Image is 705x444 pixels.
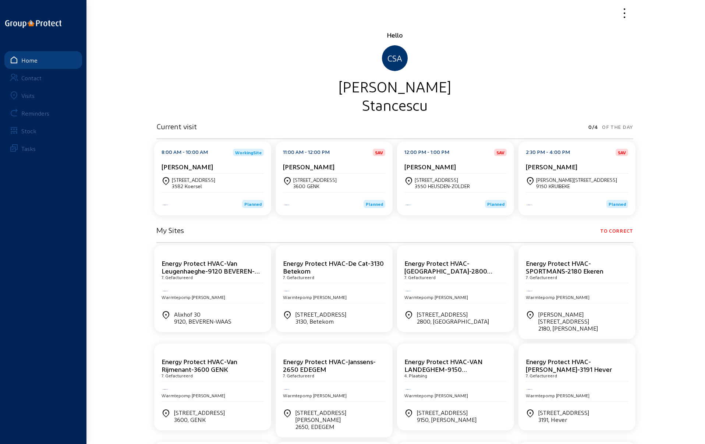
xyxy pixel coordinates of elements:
cam-card-subtitle: 7. Gefactureerd [283,373,314,378]
cam-card-subtitle: 7. Gefactureerd [283,275,314,280]
div: [STREET_ADDRESS] [417,311,489,325]
div: 9150, [PERSON_NAME] [417,416,477,423]
div: 12:00 PM - 1:00 PM [404,149,449,156]
span: SAV [375,150,383,155]
div: 3191, Hever [538,416,589,423]
img: Energy Protect HVAC [162,388,169,390]
div: 3550 HEUSDEN-ZOLDER [415,183,470,189]
div: [STREET_ADDRESS] [415,177,470,183]
cam-card-title: Energy Protect HVAC-VAN LANDEGHEM-9150 [PERSON_NAME] [404,357,482,381]
cam-card-subtitle: 4. Plaatsing [404,373,427,378]
cam-card-title: Energy Protect HVAC-Janssens-2650 EDEGEM [283,357,376,373]
cam-card-title: [PERSON_NAME] [162,163,213,170]
div: [STREET_ADDRESS] [174,409,225,423]
div: 3130, Betekom [295,318,346,325]
img: Energy Protect HVAC [404,388,412,390]
cam-card-title: [PERSON_NAME] [526,163,577,170]
span: WorkingSite [235,150,262,155]
cam-card-title: [PERSON_NAME] [404,163,456,170]
a: Tasks [4,140,82,157]
div: 3600, GENK [174,416,225,423]
a: Reminders [4,104,82,122]
cam-card-title: Energy Protect HVAC-Van Leugenhaeghe-9120 BEVEREN-WAAS [162,259,260,282]
span: SAV [496,150,504,155]
a: Stock [4,122,82,140]
cam-card-title: Energy Protect HVAC-[GEOGRAPHIC_DATA]-2800 [GEOGRAPHIC_DATA] [404,259,492,282]
span: Warmtepomp [PERSON_NAME] [526,393,589,398]
span: Warmtepomp [PERSON_NAME] [404,393,468,398]
img: Energy Protect HVAC [283,290,290,292]
span: Warmtepomp [PERSON_NAME] [162,393,225,398]
a: Visits [4,87,82,104]
cam-card-subtitle: 7. Gefactureerd [162,275,193,280]
span: SAV [618,150,626,155]
div: [PERSON_NAME] [156,77,633,95]
h3: My Sites [156,226,184,235]
div: Stancescu [156,95,633,114]
div: Visits [21,92,35,99]
div: [STREET_ADDRESS][PERSON_NAME] [295,409,385,430]
img: Energy Protect HVAC [404,290,412,292]
span: 0/4 [588,122,598,132]
div: [STREET_ADDRESS] [293,177,337,183]
img: logo-oneline.png [5,20,61,28]
span: Planned [366,201,383,207]
img: Energy Protect HVAC [162,204,169,206]
div: 2180, [PERSON_NAME] [538,325,628,332]
img: Energy Protect HVAC [283,388,290,390]
div: [STREET_ADDRESS] [538,409,589,423]
div: CSA [382,45,408,71]
div: Hello [156,31,633,39]
div: [PERSON_NAME][STREET_ADDRESS] [538,311,628,332]
cam-card-title: Energy Protect HVAC-Van Rijmenant-3600 GENK [162,357,237,373]
div: [STREET_ADDRESS] [295,311,346,325]
div: Contact [21,74,42,81]
span: Warmtepomp [PERSON_NAME] [404,295,468,300]
cam-card-subtitle: 7. Gefactureerd [162,373,193,378]
span: To correct [600,226,633,236]
img: Energy Protect HVAC [404,204,412,206]
div: [STREET_ADDRESS] [417,409,477,423]
img: Energy Protect HVAC [283,204,290,206]
div: 3600 GENK [293,183,337,189]
div: 11:00 AM - 12:00 PM [283,149,330,156]
div: 2:30 PM - 4:00 PM [526,149,570,156]
div: Alixhof 30 [174,311,231,325]
span: Of the day [602,122,633,132]
span: Planned [609,201,626,207]
cam-card-subtitle: 7. Gefactureerd [526,275,557,280]
span: Warmtepomp [PERSON_NAME] [283,393,347,398]
cam-card-title: Energy Protect HVAC-De Cat-3130 Betekom [283,259,384,275]
cam-card-subtitle: 7. Gefactureerd [404,275,436,280]
img: Energy Protect HVAC [526,388,533,390]
span: Warmtepomp [PERSON_NAME] [526,295,589,300]
span: Planned [487,201,504,207]
span: Warmtepomp [PERSON_NAME] [283,295,347,300]
img: Energy Protect HVAC [526,290,533,292]
cam-card-title: Energy Protect HVAC-[PERSON_NAME]-3191 Hever [526,357,612,373]
div: Reminders [21,110,49,117]
div: 8:00 AM - 10:00 AM [162,149,208,156]
div: 9150 KRUIBEKE [536,183,617,189]
h3: Current visit [156,122,197,131]
div: [PERSON_NAME][STREET_ADDRESS] [536,177,617,183]
cam-card-subtitle: 7. Gefactureerd [526,373,557,378]
img: Energy Protect HVAC [162,290,169,292]
a: Home [4,51,82,69]
span: Warmtepomp [PERSON_NAME] [162,295,225,300]
div: Home [21,57,38,64]
div: [STREET_ADDRESS] [172,177,215,183]
div: 2650, EDEGEM [295,423,385,430]
cam-card-title: Energy Protect HVAC-SPORTMANS-2180 Ekeren [526,259,603,275]
div: 9120, BEVEREN-WAAS [174,318,231,325]
div: 2800, [GEOGRAPHIC_DATA] [417,318,489,325]
img: Energy Protect HVAC [526,204,533,206]
div: Stock [21,127,36,134]
a: Contact [4,69,82,87]
div: Tasks [21,145,36,152]
div: 3582 Koersel [172,183,215,189]
span: Planned [244,201,262,207]
cam-card-title: [PERSON_NAME] [283,163,334,170]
